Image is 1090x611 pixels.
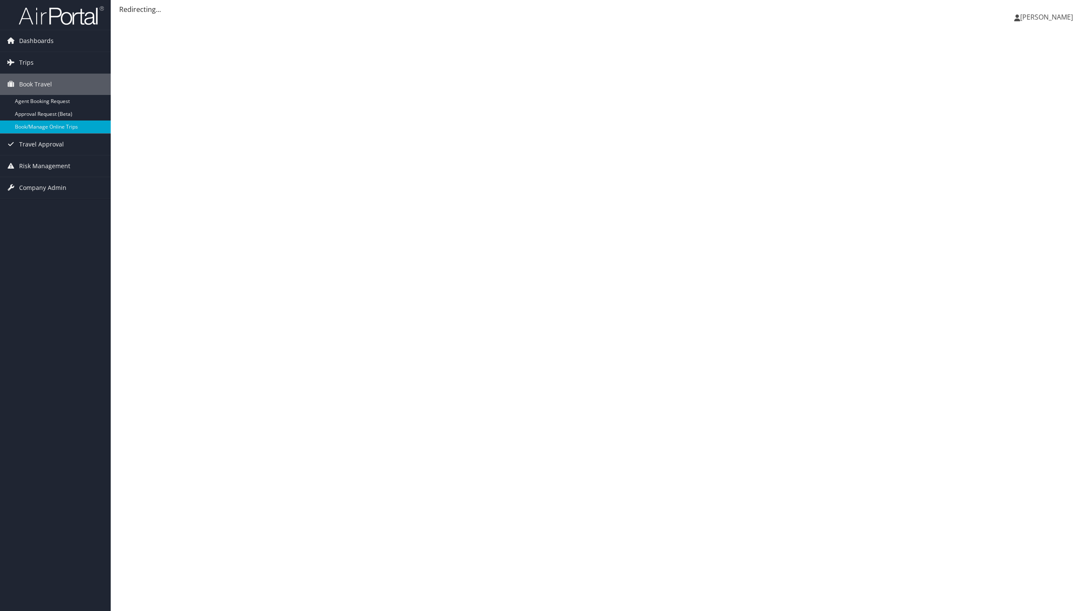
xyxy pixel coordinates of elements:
div: Redirecting... [119,4,1081,14]
span: Book Travel [19,74,52,95]
span: Dashboards [19,30,54,52]
img: airportal-logo.png [19,6,104,26]
span: Risk Management [19,155,70,177]
span: Company Admin [19,177,66,198]
span: Travel Approval [19,134,64,155]
a: [PERSON_NAME] [1014,4,1081,30]
span: [PERSON_NAME] [1020,12,1073,22]
span: Trips [19,52,34,73]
